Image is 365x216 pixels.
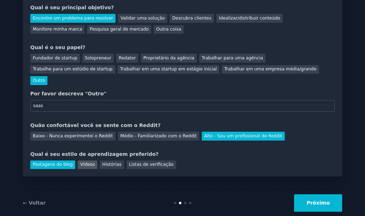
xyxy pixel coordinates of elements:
[80,162,95,167] font: Vídeos
[307,200,330,206] font: Próximo
[30,44,85,50] font: Qual é o seu papel?
[33,27,82,32] font: Monitore minha marca
[30,100,335,112] input: Seu papel
[30,122,161,128] font: Quão confortável você se sente com o Reddit?
[33,78,45,83] font: Outro
[33,162,73,167] font: Postagens do blog
[204,133,282,138] font: Alto - Sou um profissional do Reddit
[143,56,194,60] font: Proprietário da agência
[33,67,113,72] font: Trabalhe para um estúdio de startup
[219,16,280,21] font: Idealizar/distribuir conteúdo
[30,5,114,10] font: Qual é seu principal objetivo?
[120,67,217,72] font: Trabalhar em uma startup em estágio inicial
[85,56,111,60] font: Solopreneur
[202,56,263,60] font: Trabalhar para uma agência
[129,162,174,167] font: Listas de verificação
[120,16,165,21] font: Validar uma solução
[120,133,197,138] font: Médio - Familiarizado com o Reddit
[294,194,342,212] button: Próximo
[33,16,113,21] font: Encontre um problema para resolver
[33,56,77,60] font: Fundador de startup
[89,27,149,32] font: Pesquisa geral de mercado
[30,151,159,157] font: Qual é seu estilo de aprendizagem preferido?
[30,91,106,96] font: Por favor descreva "Outro"
[156,27,181,32] font: Outra coisa
[33,133,113,138] font: Baixo - Nunca experimentei o Reddit
[23,200,46,206] a: ← Voltar
[102,162,122,167] font: Histórias
[119,56,136,60] font: Redator
[172,16,211,21] font: Descubra clientes
[224,67,317,72] font: Trabalhar em uma empresa média/grande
